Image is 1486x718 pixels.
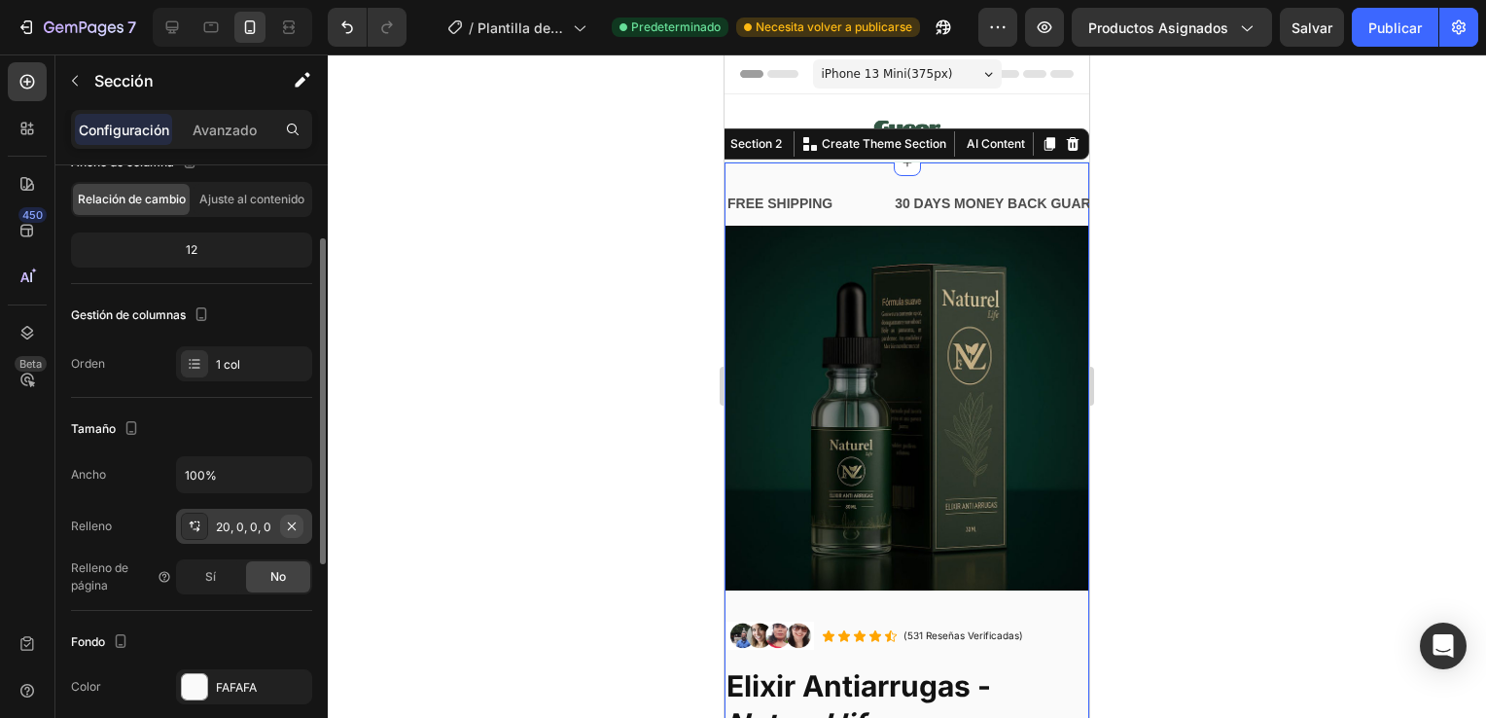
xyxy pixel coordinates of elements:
div: Abra Intercom Messenger [1420,623,1467,669]
div: 1 col [216,356,307,374]
span: Relación de cambio [78,191,186,208]
div: 20, 0, 0, 0 [216,519,272,536]
font: Color [71,678,101,696]
input: Automático [177,457,311,492]
font: Gestión de columnas [71,306,186,324]
div: 12 [75,236,308,264]
button: 7 [8,8,145,47]
font: Tamaño [71,420,116,438]
span: Sí [205,568,216,586]
button: Productos asignados [1072,8,1272,47]
button: Publicar [1352,8,1438,47]
span: Salvar [1291,19,1332,36]
span: / [469,18,474,38]
span: No [270,568,286,586]
button: Salvar [1280,8,1344,47]
font: Fondo [71,633,105,651]
iframe: Design area [725,54,1089,718]
span: Ajuste al contenido [199,191,304,208]
p: Create Theme Section [97,81,222,98]
span: Predeterminado [631,18,721,36]
div: Deshacer/Rehacer [328,8,407,47]
p: Section [94,69,254,92]
font: Ancho [71,466,106,484]
span: Necesita volver a publicarse [756,18,912,36]
p: (531 Reseñas Verificadas) [179,575,299,588]
p: 7 [127,16,136,39]
span: Productos asignados [1088,18,1228,38]
p: Avanzado [193,120,257,140]
font: Relleno [71,518,112,535]
div: 450 [18,207,47,223]
font: Orden [71,355,105,373]
span: Plantilla de producto original de Shopify [478,18,565,38]
p: Configuración [79,120,169,140]
i: Natural life [2,652,157,687]
font: Publicar [1368,18,1422,38]
button: AI Content [234,78,304,101]
div: Beta [15,356,47,372]
font: Relleno de página [71,559,153,594]
div: 30 DAYS MONEY BACK GUARANTEE [168,135,414,163]
div: Section 2 [2,81,61,98]
div: FAFAFA [216,679,307,697]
